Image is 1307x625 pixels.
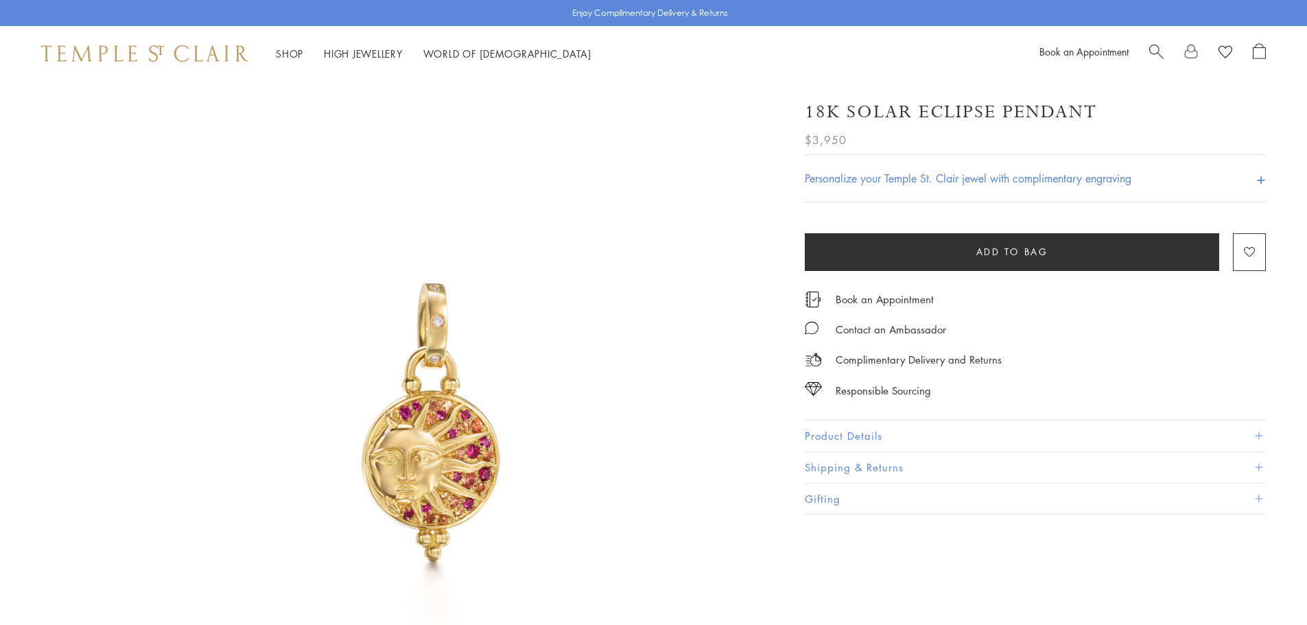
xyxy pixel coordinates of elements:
a: High JewelleryHigh Jewellery [324,47,403,60]
a: Book an Appointment [836,292,934,307]
h1: 18K Solar Eclipse Pendant [805,100,1097,124]
h4: Personalize your Temple St. Clair jewel with complimentary engraving [805,170,1131,187]
p: Enjoy Complimentary Delivery & Returns [572,6,728,20]
span: $3,950 [805,131,847,149]
a: View Wishlist [1218,43,1232,64]
a: Open Shopping Bag [1253,43,1266,64]
div: Responsible Sourcing [836,382,931,399]
img: icon_delivery.svg [805,351,822,368]
button: Product Details [805,421,1266,451]
span: Add to bag [976,244,1048,259]
img: icon_appointment.svg [805,292,821,307]
div: Contact an Ambassador [836,321,946,338]
img: Temple St. Clair [41,45,248,62]
button: Gifting [805,484,1266,515]
a: ShopShop [276,47,303,60]
iframe: Gorgias live chat messenger [1238,561,1293,611]
a: World of [DEMOGRAPHIC_DATA]World of [DEMOGRAPHIC_DATA] [423,47,591,60]
img: icon_sourcing.svg [805,382,822,396]
img: MessageIcon-01_2.svg [805,321,819,335]
button: Add to bag [805,233,1219,271]
a: Search [1149,43,1164,64]
p: Complimentary Delivery and Returns [836,351,1002,368]
button: Shipping & Returns [805,452,1266,483]
a: Book an Appointment [1039,45,1129,58]
h4: + [1256,165,1266,191]
nav: Main navigation [276,45,591,62]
